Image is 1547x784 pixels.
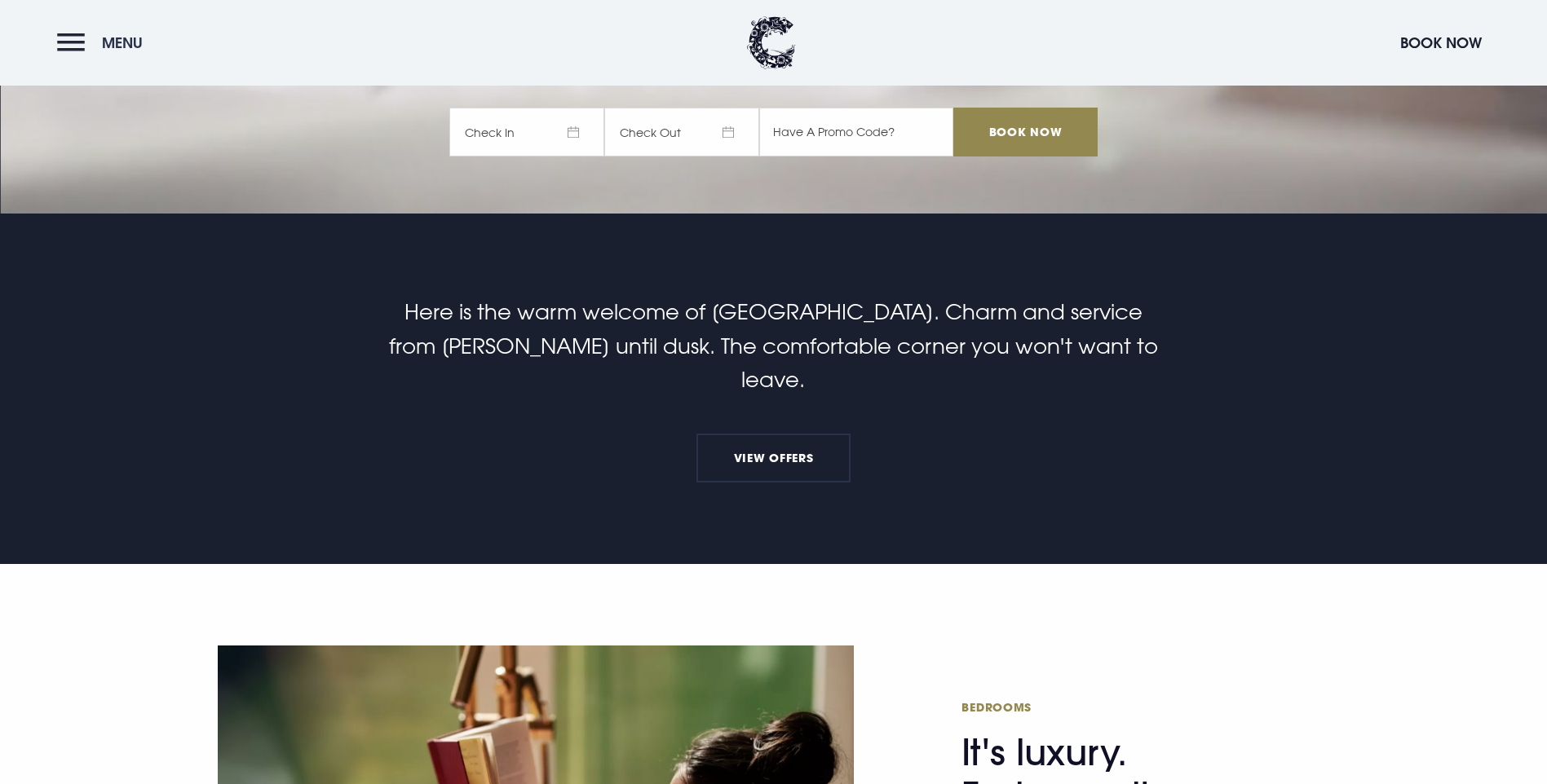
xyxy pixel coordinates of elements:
[961,699,1280,715] span: Bedrooms
[57,25,151,60] button: Menu
[102,33,143,52] span: Menu
[953,108,1097,156] input: Book Now
[759,108,953,156] input: Have A Promo Code?
[604,108,759,156] span: Check Out
[696,434,850,482] a: View Offers
[747,16,796,69] img: Clandeboye Lodge
[385,295,1161,397] p: Here is the warm welcome of [GEOGRAPHIC_DATA]. Charm and service from [PERSON_NAME] until dusk. T...
[449,108,604,156] span: Check In
[1392,25,1490,60] button: Book Now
